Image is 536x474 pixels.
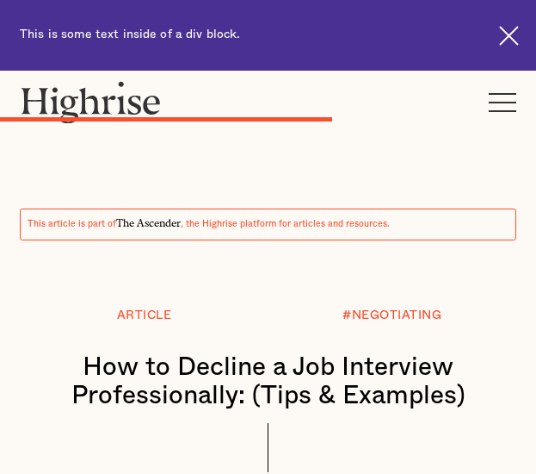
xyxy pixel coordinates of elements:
[37,353,499,410] h1: How to Decline a Job Interview Professionally: (Tips & Examples)
[342,309,441,322] div: #NEGOTIATING
[499,26,519,46] img: Cross icon
[117,309,172,322] div: Article
[116,215,181,227] span: The Ascender
[181,220,390,228] span: , the Highrise platform for articles and resources.
[28,220,116,228] span: This article is part of
[20,81,162,123] img: Highrise logo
